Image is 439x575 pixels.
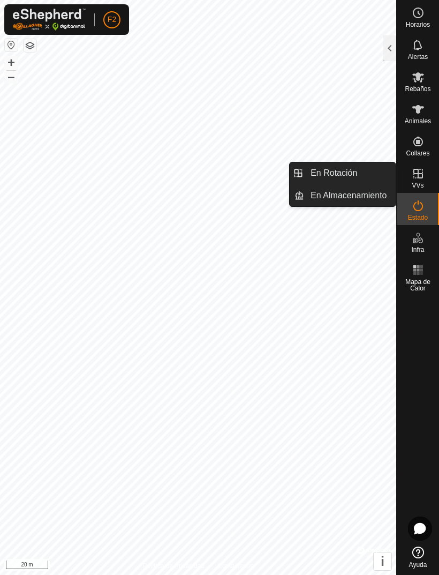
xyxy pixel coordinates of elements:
[408,54,428,60] span: Alertas
[24,39,36,52] button: Capas del Mapa
[5,70,18,83] button: –
[406,21,430,28] span: Horarios
[412,182,423,189] span: VVs
[290,162,396,184] li: En Rotación
[405,118,431,124] span: Animales
[290,185,396,206] li: En Almacenamiento
[311,167,357,180] span: En Rotación
[374,552,391,570] button: i
[143,561,205,571] a: Política de Privacidad
[381,554,384,569] span: i
[217,561,253,571] a: Contáctenos
[108,14,116,25] span: F2
[304,185,396,206] a: En Almacenamiento
[411,247,424,253] span: Infra
[408,214,428,221] span: Estado
[399,279,436,292] span: Mapa de Calor
[5,56,18,69] button: +
[304,162,396,184] a: En Rotación
[409,562,427,568] span: Ayuda
[311,189,387,202] span: En Almacenamiento
[5,39,18,51] button: Restablecer Mapa
[397,542,439,572] a: Ayuda
[13,9,86,31] img: Logo Gallagher
[406,150,429,156] span: Collares
[405,86,430,92] span: Rebaños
